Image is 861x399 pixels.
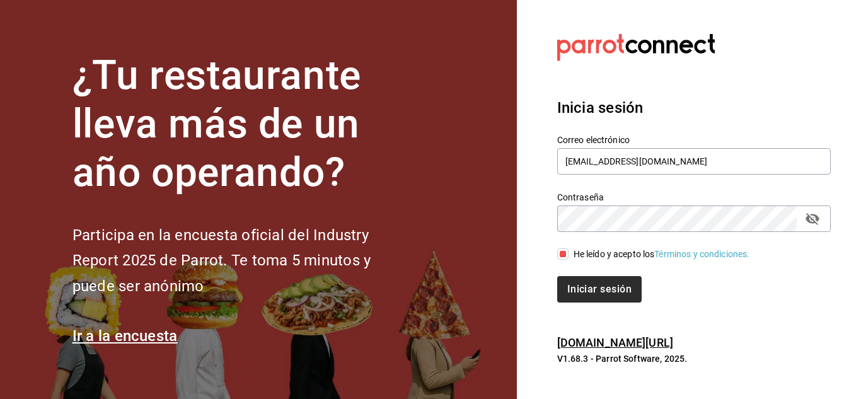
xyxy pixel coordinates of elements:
h2: Participa en la encuesta oficial del Industry Report 2025 de Parrot. Te toma 5 minutos y puede se... [72,223,413,299]
div: He leído y acepto los [574,248,750,261]
button: Iniciar sesión [557,276,642,303]
label: Correo electrónico [557,136,831,144]
h3: Inicia sesión [557,96,831,119]
p: V1.68.3 - Parrot Software, 2025. [557,352,831,365]
h1: ¿Tu restaurante lleva más de un año operando? [72,52,413,197]
button: passwordField [802,208,823,229]
a: Términos y condiciones. [654,249,749,259]
input: Ingresa tu correo electrónico [557,148,831,175]
a: [DOMAIN_NAME][URL] [557,336,673,349]
a: Ir a la encuesta [72,327,178,345]
label: Contraseña [557,193,831,202]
